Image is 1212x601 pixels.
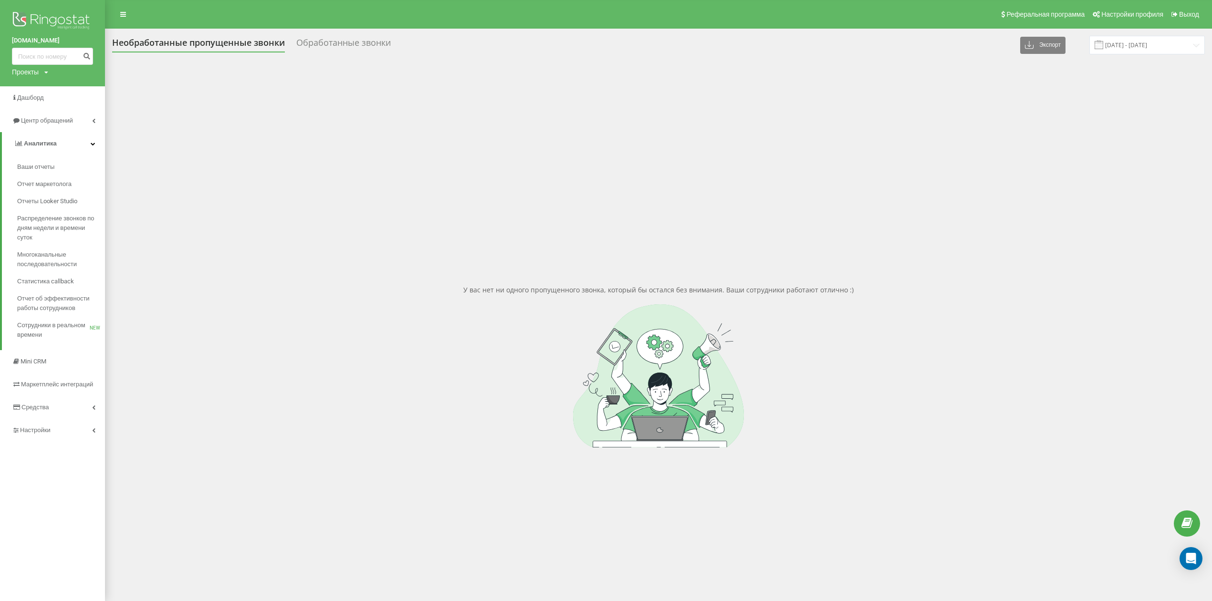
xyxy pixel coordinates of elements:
[17,162,54,172] span: Ваши отчеты
[12,36,93,45] a: [DOMAIN_NAME]
[17,94,44,101] span: Дашборд
[17,250,100,269] span: Многоканальные последовательности
[17,273,105,290] a: Статистика callback
[17,197,77,206] span: Отчеты Looker Studio
[2,132,105,155] a: Аналитика
[17,179,72,189] span: Отчет маркетолога
[1179,10,1199,18] span: Выход
[17,193,105,210] a: Отчеты Looker Studio
[12,48,93,65] input: Поиск по номеру
[17,176,105,193] a: Отчет маркетолога
[17,290,105,317] a: Отчет об эффективности работы сотрудников
[1180,547,1202,570] div: Open Intercom Messenger
[24,140,57,147] span: Аналитика
[17,294,100,313] span: Отчет об эффективности работы сотрудников
[20,426,51,434] span: Настройки
[12,10,93,33] img: Ringostat logo
[21,404,49,411] span: Средства
[17,321,90,340] span: Сотрудники в реальном времени
[21,358,46,365] span: Mini CRM
[21,381,93,388] span: Маркетплейс интеграций
[17,158,105,176] a: Ваши отчеты
[17,246,105,273] a: Многоканальные последовательности
[296,38,391,52] div: Обработанные звонки
[112,38,285,52] div: Необработанные пропущенные звонки
[1101,10,1163,18] span: Настройки профиля
[17,214,100,242] span: Распределение звонков по дням недели и времени суток
[17,317,105,343] a: Сотрудники в реальном времениNEW
[17,277,74,286] span: Статистика callback
[21,117,73,124] span: Центр обращений
[17,210,105,246] a: Распределение звонков по дням недели и времени суток
[12,67,39,77] div: Проекты
[1020,37,1066,54] button: Экспорт
[1006,10,1085,18] span: Реферальная программа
